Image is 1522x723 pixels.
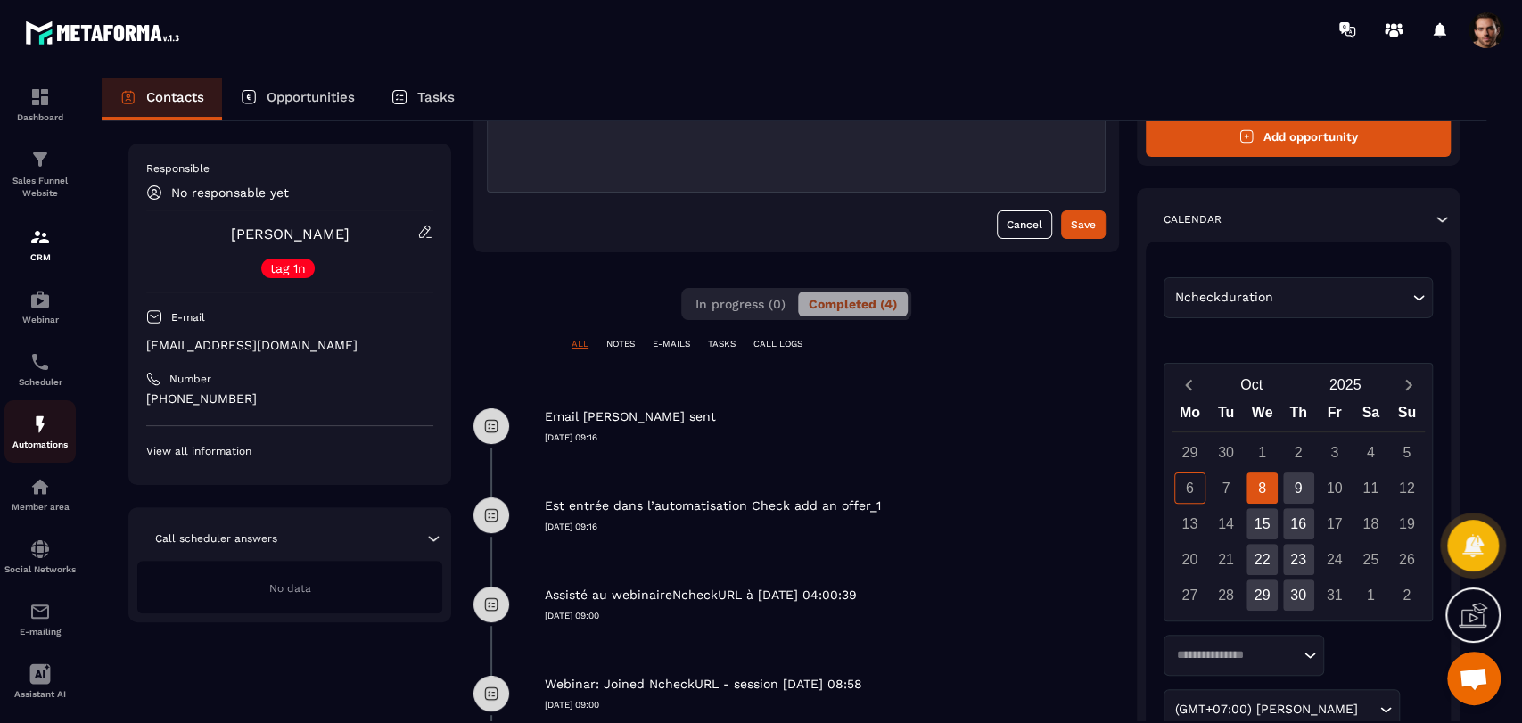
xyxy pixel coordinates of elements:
a: formationformationDashboard [4,73,76,136]
span: Ncheckduration [1171,288,1277,308]
p: Assistant AI [4,689,76,699]
div: 22 [1246,544,1278,575]
p: [DATE] 09:16 [545,521,1119,533]
div: 16 [1283,508,1314,539]
img: email [29,601,51,622]
div: 4 [1355,437,1386,468]
span: In progress (0) [695,297,786,311]
button: Next month [1392,373,1425,397]
div: 14 [1210,508,1241,539]
p: tag 1n [270,262,306,275]
div: Su [1388,400,1425,431]
a: automationsautomationsMember area [4,463,76,525]
p: E-mailing [4,627,76,637]
p: Number [169,372,211,386]
img: automations [29,476,51,497]
a: formationformationCRM [4,213,76,275]
p: CRM [4,252,76,262]
div: Calendar wrapper [1172,400,1425,611]
a: social-networksocial-networkSocial Networks [4,525,76,587]
div: 21 [1210,544,1241,575]
p: Calendar [1164,212,1222,226]
div: 17 [1319,508,1350,539]
div: Fr [1316,400,1353,431]
div: 26 [1391,544,1422,575]
p: Responsible [146,161,433,176]
div: 3 [1319,437,1350,468]
p: E-MAILS [653,338,690,350]
span: Completed (4) [809,297,897,311]
div: 1 [1355,579,1386,611]
div: 2 [1283,437,1314,468]
input: Search for option [1277,288,1408,308]
div: 20 [1174,544,1205,575]
p: Scheduler [4,377,76,387]
p: ALL [572,338,588,350]
div: 2 [1391,579,1422,611]
div: Tu [1208,400,1245,431]
button: Completed (4) [798,292,908,316]
button: Previous month [1172,373,1205,397]
img: formation [29,149,51,170]
div: 7 [1210,472,1241,504]
img: formation [29,86,51,108]
div: 28 [1210,579,1241,611]
button: In progress (0) [685,292,796,316]
div: Mo [1172,400,1208,431]
div: 6 [1174,472,1205,504]
p: Sales Funnel Website [4,175,76,200]
div: 29 [1174,437,1205,468]
div: 15 [1246,508,1278,539]
input: Search for option [1362,700,1375,719]
div: 13 [1174,508,1205,539]
p: No responsable yet [171,185,289,200]
p: Call scheduler answers [155,531,277,546]
button: Cancel [997,210,1052,239]
p: [PHONE_NUMBER] [146,390,433,407]
p: NOTES [606,338,635,350]
div: 25 [1355,544,1386,575]
p: Member area [4,502,76,512]
a: Tasks [373,78,473,120]
div: Sa [1353,400,1389,431]
a: Contacts [102,78,222,120]
p: [DATE] 09:00 [545,610,1119,622]
img: automations [29,289,51,310]
a: [PERSON_NAME] [231,226,350,242]
p: Est entrée dans l’automatisation Check add an offer_1 [545,497,881,514]
div: 30 [1210,437,1241,468]
div: Search for option [1164,635,1324,676]
span: (GMT+07:00) [PERSON_NAME] [1171,700,1362,719]
div: 1 [1246,437,1278,468]
p: Contacts [146,89,204,105]
img: automations [29,414,51,435]
p: Automations [4,440,76,449]
img: logo [25,16,185,49]
div: 19 [1391,508,1422,539]
img: scheduler [29,351,51,373]
a: emailemailE-mailing [4,587,76,650]
div: Mở cuộc trò chuyện [1447,652,1501,705]
img: social-network [29,538,51,560]
div: 9 [1283,472,1314,504]
div: 23 [1283,544,1314,575]
p: Email [PERSON_NAME] sent [545,408,716,425]
p: TASKS [708,338,736,350]
p: Assisté au webinaireNcheckURL à [DATE] 04:00:39 [545,587,857,604]
div: We [1244,400,1280,431]
p: Opportunities [267,89,355,105]
p: [DATE] 09:00 [545,699,1119,711]
div: 10 [1319,472,1350,504]
div: Calendar days [1172,437,1425,611]
div: 11 [1355,472,1386,504]
button: Save [1061,210,1106,239]
div: Search for option [1164,277,1433,318]
input: Search for option [1171,646,1299,664]
button: Open years overlay [1298,369,1392,400]
div: 24 [1319,544,1350,575]
div: 31 [1319,579,1350,611]
div: Save [1071,216,1096,234]
p: Social Networks [4,564,76,574]
p: [EMAIL_ADDRESS][DOMAIN_NAME] [146,337,433,354]
p: [DATE] 09:16 [545,431,1119,444]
